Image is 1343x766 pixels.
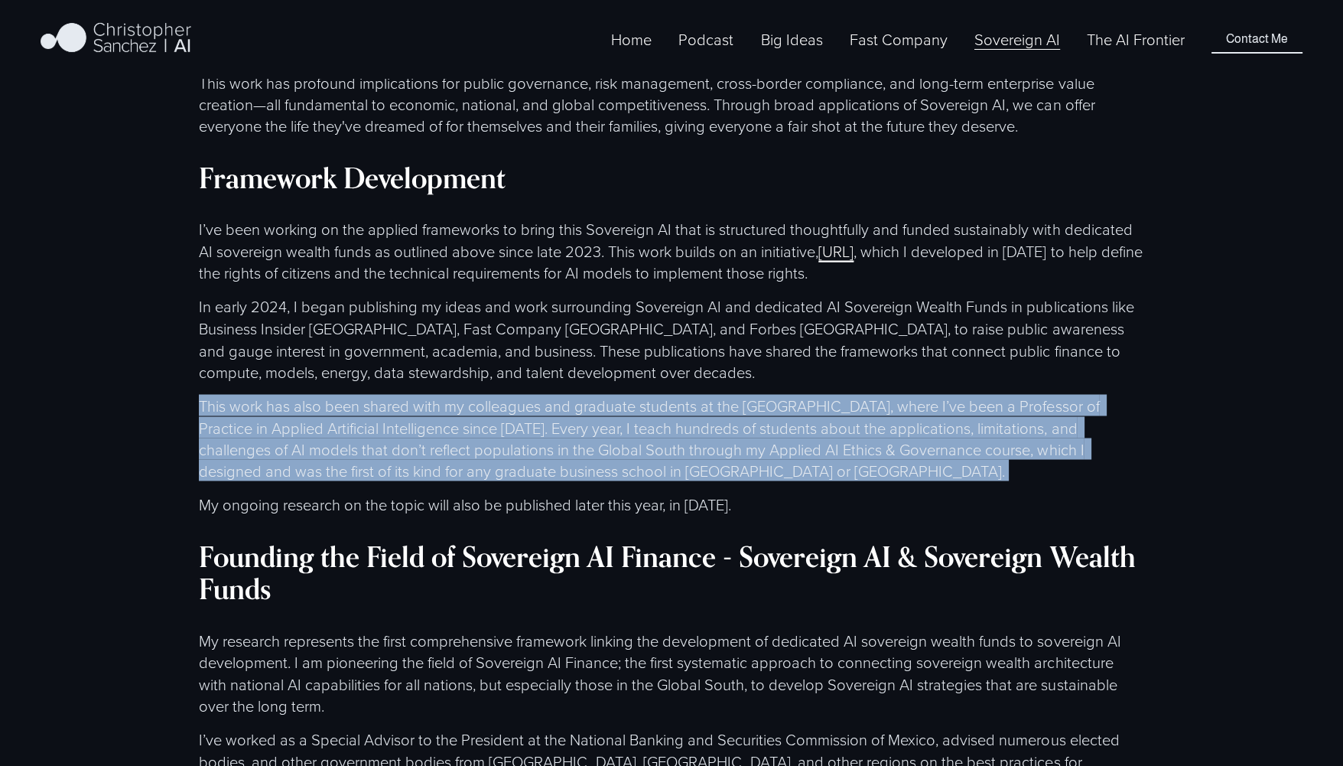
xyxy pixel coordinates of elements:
[1211,24,1302,54] a: Contact Me
[611,27,652,51] a: Home
[974,27,1060,51] a: Sovereign AI
[199,394,1143,481] p: This work has also been shared with my colleagues and graduate students at the [GEOGRAPHIC_DATA],...
[761,28,823,50] span: Big Ideas
[199,629,1143,715] p: My research represents the first comprehensive framework linking the development of dedicated AI ...
[818,240,854,262] a: [URL]
[199,160,506,195] strong: Framework Development
[199,72,1143,137] p: This work has profound implications for public governance, risk management, cross-border complian...
[678,27,733,51] a: Podcast
[850,28,948,50] span: Fast Company
[761,27,823,51] a: folder dropdown
[1087,27,1185,51] a: The AI Frontier
[199,218,1143,283] p: I’ve been working on the applied frameworks to bring this Sovereign AI that is structured thought...
[199,538,1142,606] strong: Founding the Field of Sovereign AI Finance - Sovereign AI & Sovereign Wealth Funds
[850,27,948,51] a: folder dropdown
[41,20,191,58] img: Christopher Sanchez | AI
[199,295,1143,382] p: In early 2024, I began publishing my ideas and work surrounding Sovereign AI and dedicated AI Sov...
[199,493,1143,514] p: My ongoing research on the topic will also be published later this year, in [DATE].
